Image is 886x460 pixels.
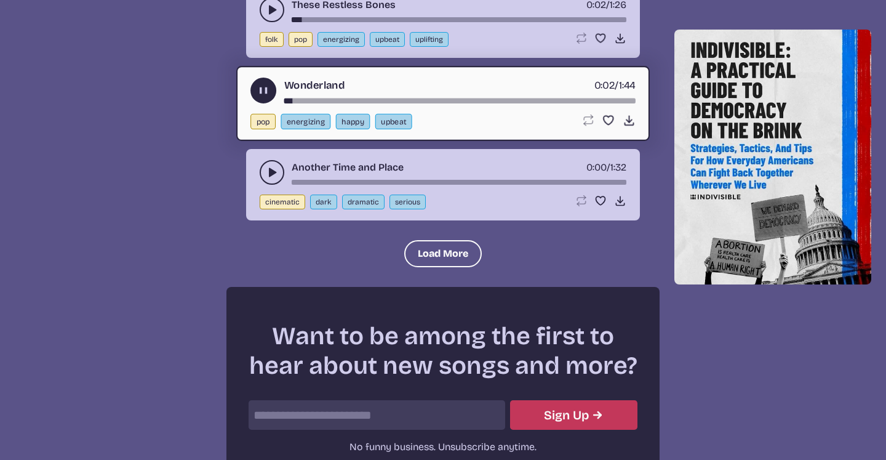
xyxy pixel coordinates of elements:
[602,114,615,127] button: Favorite
[575,195,587,207] button: Loop
[260,32,284,47] button: folk
[575,32,587,44] button: Loop
[249,321,637,381] h2: Want to be among the first to hear about new songs and more?
[619,79,636,91] span: 1:44
[389,195,426,209] button: serious
[250,114,276,129] button: pop
[586,161,607,173] span: timer
[310,195,337,209] button: dark
[284,78,345,93] a: Wonderland
[594,78,636,93] div: /
[581,114,594,127] button: Loop
[260,160,284,185] button: play-pause toggle
[349,441,537,453] span: No funny business. Unsubscribe anytime.
[404,240,482,267] button: Load More
[610,161,626,173] span: 1:32
[594,32,607,44] button: Favorite
[284,99,636,103] div: song-time-bar
[260,195,305,209] button: cinematic
[594,79,615,91] span: timer
[281,114,330,129] button: energizing
[586,160,626,175] div: /
[289,32,313,47] button: pop
[292,160,404,175] a: Another Time and Place
[342,195,385,209] button: dramatic
[594,195,607,207] button: Favorite
[292,180,626,185] div: song-time-bar
[375,114,412,129] button: upbeat
[250,78,276,103] button: play-pause toggle
[370,32,405,47] button: upbeat
[674,30,871,284] img: Help save our democracy!
[510,400,637,430] button: Submit
[336,114,370,129] button: happy
[317,32,365,47] button: energizing
[292,17,626,22] div: song-time-bar
[410,32,449,47] button: uplifting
